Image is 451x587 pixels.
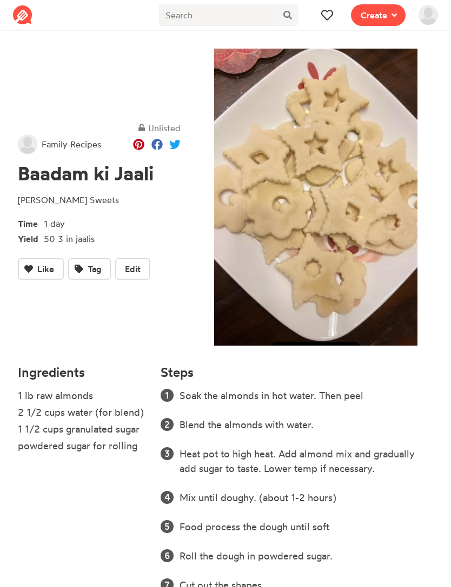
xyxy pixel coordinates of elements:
[44,218,65,229] span: 1 day
[115,258,150,280] button: Edit
[68,258,111,280] button: Tag
[18,193,181,206] p: [PERSON_NAME] Sweets
[18,365,148,380] h4: Ingredients
[351,4,406,26] button: Create
[18,134,37,154] img: User's avatar
[180,519,433,534] li: Food process the dough until soft
[159,4,277,26] input: Search
[18,258,64,280] button: Like
[13,5,32,25] img: Reciplate
[18,215,44,230] span: Time
[125,262,141,275] span: Edit
[180,417,433,432] li: Blend the almonds with water.
[18,438,148,455] li: powdered sugar for rolling
[18,134,101,154] a: Family Recipes
[161,365,194,380] h4: Steps
[361,9,387,22] span: Create
[180,549,433,563] li: Roll the dough in powdered sugar.
[42,138,101,151] span: Family Recipes
[88,262,101,275] span: Tag
[180,447,433,476] li: Heat pot to high heat. Add almond mix and gradually add sugar to taste. Lower temp if necessary.
[18,230,44,245] span: Yield
[18,163,181,185] h1: Baadam ki Jaali
[44,233,95,244] span: 50 3 in jaalis
[180,490,433,505] li: Mix until doughy. (about 1-2 hours)
[18,405,148,422] li: 2 1/2 cups water (for blend)
[198,49,433,346] img: Recipe of Baadam ki Jaali by Family Recipes
[419,5,438,25] img: User's avatar
[18,388,148,405] li: 1 lb raw almonds
[148,123,181,133] span: Unlisted
[18,422,148,438] li: 1 1/2 cups granulated sugar
[37,262,54,275] span: Like
[180,388,433,403] li: Soak the almonds in hot water. Then peel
